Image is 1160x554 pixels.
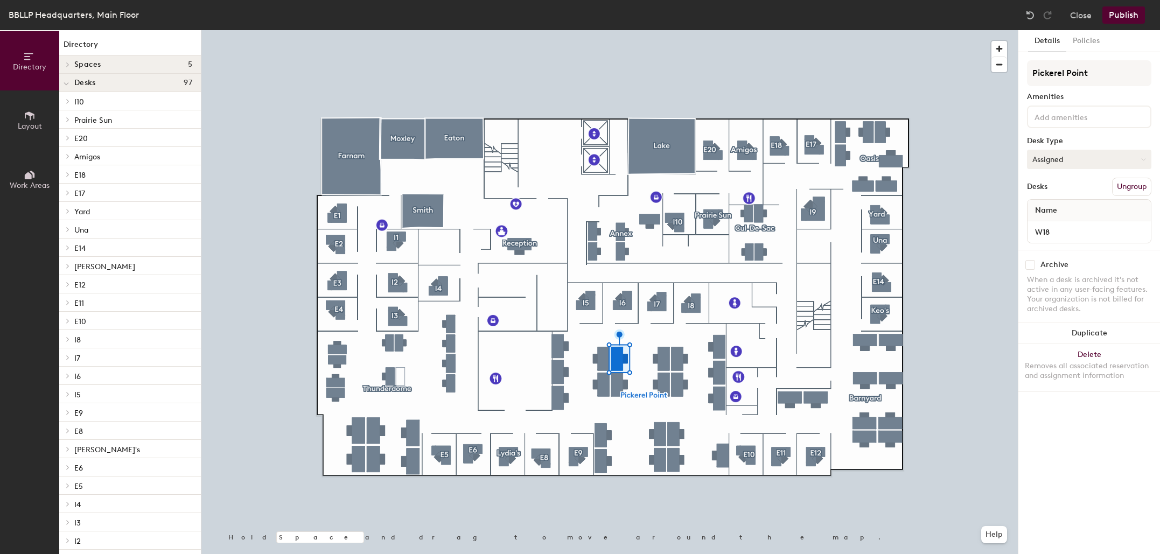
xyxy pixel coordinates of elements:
[1018,322,1160,344] button: Duplicate
[74,97,84,107] span: I10
[74,60,101,69] span: Spaces
[74,390,81,399] span: I5
[74,354,80,363] span: I7
[74,335,81,345] span: I8
[1030,201,1063,220] span: Name
[74,518,81,528] span: I3
[1025,361,1154,381] div: Removes all associated reservation and assignment information
[74,116,112,125] span: Prairie Sun
[74,152,100,162] span: Amigos
[1027,183,1047,191] div: Desks
[74,317,86,326] span: E10
[59,39,201,55] h1: Directory
[1027,275,1151,314] div: When a desk is archived it's not active in any user-facing features. Your organization is not bil...
[1112,178,1151,196] button: Ungroup
[74,280,86,290] span: E12
[1066,30,1106,52] button: Policies
[74,226,88,235] span: Una
[1025,10,1036,20] img: Undo
[1102,6,1145,24] button: Publish
[74,134,88,143] span: E20
[1027,150,1151,169] button: Assigned
[74,171,86,180] span: E18
[74,79,95,87] span: Desks
[74,464,83,473] span: E6
[1018,344,1160,391] button: DeleteRemoves all associated reservation and assignment information
[1030,225,1149,240] input: Unnamed desk
[13,62,46,72] span: Directory
[74,262,135,271] span: [PERSON_NAME]
[74,445,140,454] span: [PERSON_NAME]'s
[74,299,84,308] span: E11
[1028,30,1066,52] button: Details
[74,189,85,198] span: E17
[74,372,81,381] span: I6
[74,244,86,253] span: E14
[1032,110,1129,123] input: Add amenities
[1040,261,1068,269] div: Archive
[1070,6,1092,24] button: Close
[74,207,90,216] span: Yard
[74,537,81,546] span: I2
[18,122,42,131] span: Layout
[74,500,81,509] span: I4
[1042,10,1053,20] img: Redo
[1027,93,1151,101] div: Amenities
[74,482,83,491] span: E5
[74,427,83,436] span: E8
[10,181,50,190] span: Work Areas
[9,8,139,22] div: BBLLP Headquarters, Main Floor
[74,409,83,418] span: E9
[184,79,192,87] span: 97
[981,526,1007,543] button: Help
[188,60,192,69] span: 5
[1027,137,1151,145] div: Desk Type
